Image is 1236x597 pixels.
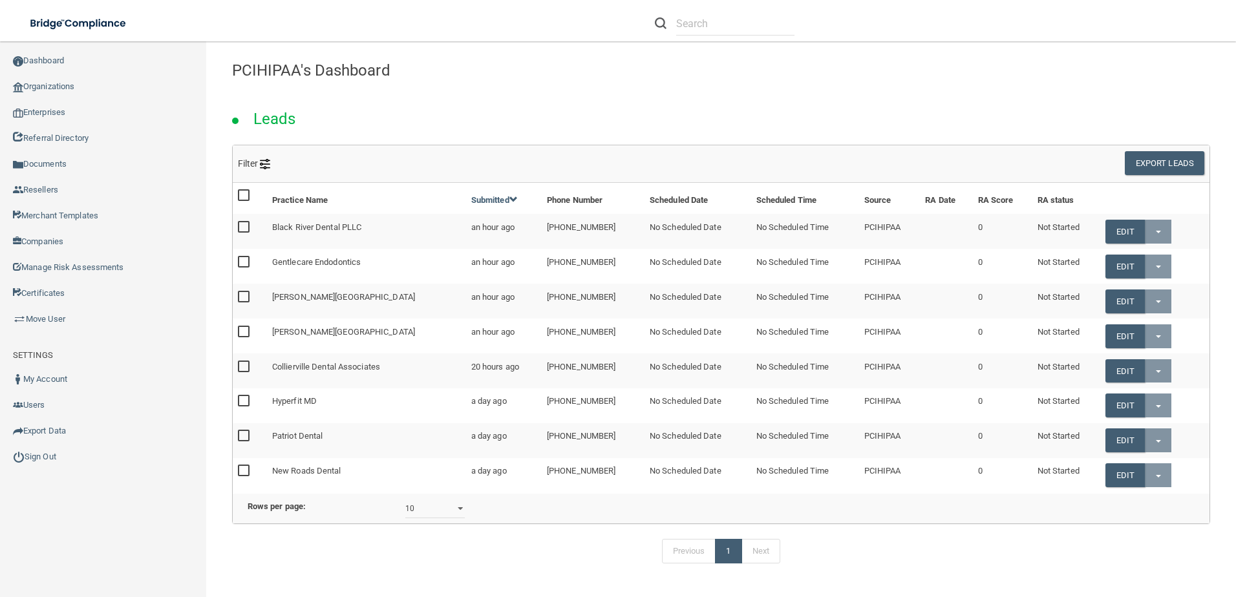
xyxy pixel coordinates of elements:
td: No Scheduled Time [751,249,859,284]
th: RA status [1032,183,1100,214]
td: No Scheduled Time [751,319,859,353]
a: Edit [1105,324,1145,348]
a: Edit [1105,359,1145,383]
img: organization-icon.f8decf85.png [13,82,23,92]
td: PCIHIPAA [859,319,921,353]
img: icon-users.e205127d.png [13,400,23,410]
td: Not Started [1032,388,1100,423]
td: PCIHIPAA [859,353,921,388]
th: Phone Number [542,183,645,214]
td: PCIHIPAA [859,249,921,284]
a: Edit [1105,220,1145,244]
th: Source [859,183,921,214]
img: bridge_compliance_login_screen.278c3ca4.svg [19,10,138,37]
td: PCIHIPAA [859,388,921,423]
h2: Leads [240,101,309,137]
td: Not Started [1032,284,1100,319]
td: No Scheduled Date [645,353,751,388]
label: SETTINGS [13,348,53,363]
a: Edit [1105,463,1145,487]
img: icon-documents.8dae5593.png [13,160,23,170]
td: No Scheduled Date [645,423,751,458]
td: [PERSON_NAME][GEOGRAPHIC_DATA] [267,319,466,353]
td: 0 [973,423,1032,458]
td: PCIHIPAA [859,423,921,458]
td: 0 [973,319,1032,353]
td: Gentlecare Endodontics [267,249,466,284]
td: No Scheduled Time [751,284,859,319]
a: Edit [1105,393,1145,417]
td: 0 [973,284,1032,319]
td: Hyperfit MD [267,388,466,423]
img: ic-search.3b580494.png [655,17,666,29]
a: Previous [662,539,716,563]
td: an hour ago [466,284,542,319]
input: Search [676,12,794,36]
td: a day ago [466,388,542,423]
a: Edit [1105,428,1145,452]
th: Practice Name [267,183,466,214]
img: ic_power_dark.7ecde6b1.png [13,451,25,463]
td: [PHONE_NUMBER] [542,423,645,458]
td: a day ago [466,458,542,492]
td: [PHONE_NUMBER] [542,319,645,353]
td: [PERSON_NAME][GEOGRAPHIC_DATA] [267,284,466,319]
td: [PHONE_NUMBER] [542,458,645,492]
td: Not Started [1032,319,1100,353]
button: Export Leads [1125,151,1204,175]
th: Scheduled Date [645,183,751,214]
td: [PHONE_NUMBER] [542,284,645,319]
img: icon-filter@2x.21656d0b.png [260,159,270,169]
b: Rows per page: [248,501,306,511]
a: 1 [715,539,741,563]
td: No Scheduled Date [645,214,751,249]
img: ic_user_dark.df1a06c3.png [13,374,23,384]
td: Not Started [1032,214,1100,249]
td: No Scheduled Time [751,388,859,423]
td: Patriot Dental [267,423,466,458]
td: PCIHIPAA [859,284,921,319]
a: Next [741,539,780,563]
td: No Scheduled Time [751,423,859,458]
td: [PHONE_NUMBER] [542,249,645,284]
td: 0 [973,458,1032,492]
td: Black River Dental PLLC [267,214,466,249]
td: Collierville Dental Associates [267,353,466,388]
td: No Scheduled Time [751,214,859,249]
td: 0 [973,214,1032,249]
a: Edit [1105,289,1145,313]
td: No Scheduled Date [645,249,751,284]
td: Not Started [1032,423,1100,458]
td: PCIHIPAA [859,214,921,249]
a: Edit [1105,255,1145,278]
td: [PHONE_NUMBER] [542,214,645,249]
td: an hour ago [466,214,542,249]
td: 0 [973,249,1032,284]
td: an hour ago [466,249,542,284]
h4: PCIHIPAA's Dashboard [232,62,1210,79]
td: [PHONE_NUMBER] [542,388,645,423]
td: a day ago [466,423,542,458]
td: PCIHIPAA [859,458,921,492]
td: No Scheduled Time [751,353,859,388]
td: an hour ago [466,319,542,353]
td: Not Started [1032,458,1100,492]
td: [PHONE_NUMBER] [542,353,645,388]
img: icon-export.b9366987.png [13,426,23,436]
td: 0 [973,353,1032,388]
span: Filter [238,158,271,169]
img: ic_dashboard_dark.d01f4a41.png [13,56,23,67]
td: No Scheduled Date [645,319,751,353]
img: enterprise.0d942306.png [13,109,23,118]
img: briefcase.64adab9b.png [13,313,26,326]
td: Not Started [1032,249,1100,284]
a: Submitted [471,195,518,205]
td: Not Started [1032,353,1100,388]
td: No Scheduled Date [645,284,751,319]
td: No Scheduled Date [645,388,751,423]
th: Scheduled Time [751,183,859,214]
td: 0 [973,388,1032,423]
img: ic_reseller.de258add.png [13,185,23,195]
td: No Scheduled Time [751,458,859,492]
td: 20 hours ago [466,353,542,388]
